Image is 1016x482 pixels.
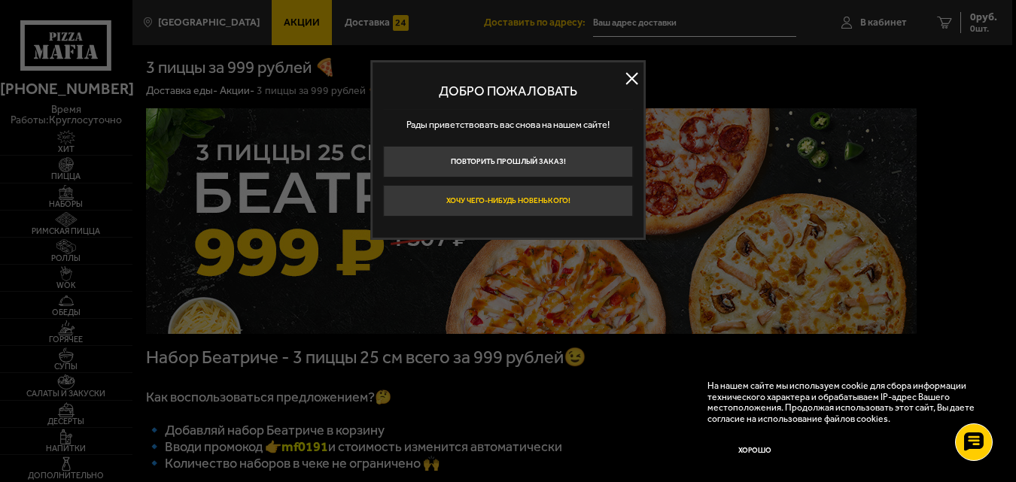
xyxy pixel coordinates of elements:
button: Хочу чего-нибудь новенького! [383,185,633,217]
p: Рады приветствовать вас снова на нашем сайте! [383,110,633,141]
p: На нашем сайте мы используем cookie для сбора информации технического характера и обрабатываем IP... [707,380,982,424]
button: Повторить прошлый заказ! [383,146,633,177]
p: Добро пожаловать [383,83,633,99]
button: Хорошо [707,435,803,466]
